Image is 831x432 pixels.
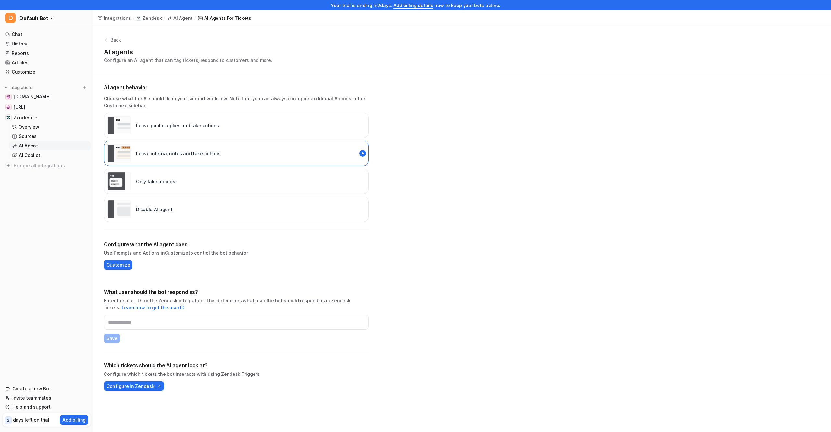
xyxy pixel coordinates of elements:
[14,114,33,121] p: Zendesk
[6,95,10,99] img: help.luigisbox.com
[107,116,131,134] img: Leave public replies and take actions
[104,288,369,296] h2: What user should the bot respond as?
[14,160,88,171] span: Explore all integrations
[62,416,86,423] p: Add billing
[106,335,118,342] span: Save
[104,371,369,377] p: Configure which tickets the bot interacts with using Zendesk Triggers
[143,15,162,21] p: Zendesk
[82,85,87,90] img: menu_add.svg
[3,84,35,91] button: Integrations
[4,85,8,90] img: expand menu
[19,14,48,23] span: Default Bot
[107,200,131,218] img: Disable AI agent
[5,13,16,23] span: D
[97,15,131,21] a: Integrations
[104,103,127,108] a: Customize
[104,95,369,109] p: Choose what the AI should do in your support workflow. Note that you can always configure additio...
[13,416,49,423] p: days left on trial
[5,162,12,169] img: explore all integrations
[104,240,369,248] h2: Configure what the AI agent does
[104,197,369,222] div: paused::disabled
[3,68,91,77] a: Customize
[6,105,10,109] img: dashboard.eesel.ai
[107,172,131,190] img: Only take actions
[104,15,131,21] div: Integrations
[198,15,251,21] a: AI Agents for tickets
[104,141,369,166] div: live::internal_reply
[393,3,433,8] a: Add billing details
[6,116,10,120] img: Zendesk
[9,141,91,150] a: AI Agent
[7,417,9,423] p: 2
[3,39,91,48] a: History
[14,104,25,110] span: [URL]
[19,133,37,140] p: Sources
[136,150,221,157] p: Leave internal notes and take actions
[9,122,91,132] a: Overview
[106,383,154,389] span: Configure in Zendesk
[9,132,91,141] a: Sources
[3,103,91,112] a: dashboard.eesel.ai[URL]
[136,178,175,185] p: Only take actions
[10,85,33,90] p: Integrations
[167,15,192,21] a: AI Agent
[173,15,192,21] div: AI Agent
[60,415,88,425] button: Add billing
[136,122,219,129] p: Leave public replies and take actions
[106,261,130,268] span: Customize
[110,36,121,43] p: Back
[104,169,369,194] div: live::disabled
[3,161,91,170] a: Explore all integrations
[3,58,91,67] a: Articles
[204,15,251,21] div: AI Agents for tickets
[14,94,50,100] span: [DOMAIN_NAME]
[3,30,91,39] a: Chat
[3,49,91,58] a: Reports
[104,334,120,343] button: Save
[104,362,369,369] h2: Which tickets should the AI agent look at?
[3,384,91,393] a: Create a new Bot
[194,15,196,21] span: /
[104,249,369,256] p: Use Prompts and Actions in to control the bot behavior
[133,15,134,21] span: /
[3,393,91,402] a: Invite teammates
[107,144,131,162] img: Leave internal notes and take actions
[104,57,272,64] p: Configure an AI agent that can tag tickets, respond to customers and more.
[19,143,38,149] p: AI Agent
[104,113,369,138] div: live::external_reply
[3,402,91,412] a: Help and support
[122,305,185,310] a: Learn how to get the user ID
[104,47,272,57] h1: AI agents
[165,250,188,256] a: Customize
[136,206,173,213] p: Disable AI agent
[104,260,132,270] button: Customize
[19,152,40,159] p: AI Copilot
[104,381,164,391] button: Configure in Zendesk
[9,151,91,160] a: AI Copilot
[19,124,39,130] p: Overview
[104,83,369,91] p: AI agent behavior
[136,15,162,21] a: Zendesk
[3,92,91,101] a: help.luigisbox.com[DOMAIN_NAME]
[104,297,369,311] p: Enter the user ID for the Zendesk integration. This determines what user the bot should respond a...
[164,15,165,21] span: /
